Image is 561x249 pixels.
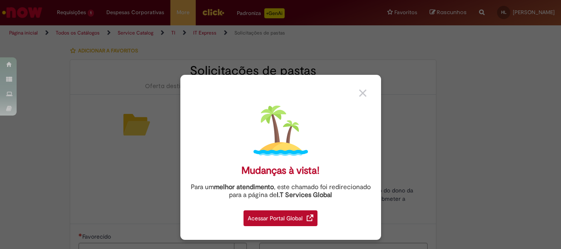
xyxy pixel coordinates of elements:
[359,89,367,97] img: close_button_grey.png
[244,210,317,226] div: Acessar Portal Global
[187,183,375,199] div: Para um , este chamado foi redirecionado para a página de
[241,165,320,177] div: Mudanças à vista!
[214,183,274,191] strong: melhor atendimento
[277,186,332,199] a: I.T Services Global
[307,214,313,221] img: redirect_link.png
[244,206,317,226] a: Acessar Portal Global
[253,104,308,158] img: island.png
